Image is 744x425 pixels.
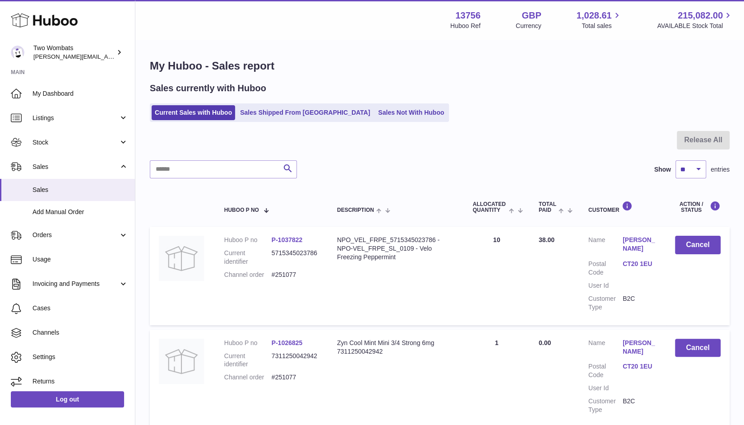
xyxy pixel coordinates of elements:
a: Sales Not With Huboo [375,105,447,120]
span: 38.00 [539,236,555,243]
div: Huboo Ref [450,22,481,30]
div: Two Wombats [33,44,115,61]
a: 1,028.61 Total sales [577,9,622,30]
span: Settings [32,353,128,361]
span: Description [337,207,374,213]
dt: Name [588,339,623,358]
div: Action / Status [675,201,721,213]
span: Sales [32,163,119,171]
a: [PERSON_NAME] [623,236,657,253]
dt: Name [588,236,623,255]
img: no-photo.jpg [159,339,204,384]
dt: Postal Code [588,260,623,277]
label: Show [654,165,671,174]
span: 215,082.00 [678,9,723,22]
span: Usage [32,255,128,264]
dt: Huboo P no [224,236,272,244]
a: [PERSON_NAME] [623,339,657,356]
dd: B2C [623,397,657,414]
span: Invoicing and Payments [32,280,119,288]
div: Currency [516,22,541,30]
div: NPO_VEL_FRPE_5715345023786 - NPO-VEL_FRPE_SL_0109 - Velo Freezing Peppermint [337,236,455,262]
dt: Postal Code [588,362,623,379]
a: Current Sales with Huboo [152,105,235,120]
div: Zyn Cool Mint Mini 3/4 Strong 6mg 7311250042942 [337,339,455,356]
button: Cancel [675,236,721,254]
td: 10 [464,227,530,325]
span: Listings [32,114,119,122]
a: Sales Shipped From [GEOGRAPHIC_DATA] [237,105,373,120]
span: Returns [32,377,128,386]
dt: Current identifier [224,249,272,266]
span: [PERSON_NAME][EMAIL_ADDRESS][PERSON_NAME][DOMAIN_NAME] [33,53,229,60]
span: 0.00 [539,339,551,346]
a: Log out [11,391,124,407]
img: no-photo.jpg [159,236,204,281]
span: Cases [32,304,128,313]
h1: My Huboo - Sales report [150,59,730,73]
span: Total sales [582,22,622,30]
strong: 13756 [455,9,481,22]
span: ALLOCATED Quantity [473,201,507,213]
span: Add Manual Order [32,208,128,216]
dd: #251077 [272,271,319,279]
span: 1,028.61 [577,9,612,22]
span: Huboo P no [224,207,259,213]
dt: Current identifier [224,352,272,369]
div: Customer [588,201,657,213]
dt: User Id [588,281,623,290]
dt: Huboo P no [224,339,272,347]
button: Cancel [675,339,721,357]
span: My Dashboard [32,89,128,98]
a: CT20 1EU [623,260,657,268]
dt: Customer Type [588,294,623,312]
dd: 7311250042942 [272,352,319,369]
dt: Customer Type [588,397,623,414]
dd: B2C [623,294,657,312]
a: CT20 1EU [623,362,657,371]
span: Total paid [539,201,556,213]
a: P-1037822 [272,236,303,243]
span: entries [711,165,730,174]
dt: Channel order [224,373,272,382]
dd: #251077 [272,373,319,382]
strong: GBP [522,9,541,22]
a: P-1026825 [272,339,303,346]
h2: Sales currently with Huboo [150,82,266,94]
span: AVAILABLE Stock Total [657,22,733,30]
dt: Channel order [224,271,272,279]
span: Stock [32,138,119,147]
dt: User Id [588,384,623,392]
span: Channels [32,328,128,337]
a: 215,082.00 AVAILABLE Stock Total [657,9,733,30]
dd: 5715345023786 [272,249,319,266]
span: Sales [32,186,128,194]
span: Orders [32,231,119,239]
img: adam.randall@twowombats.com [11,46,24,59]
